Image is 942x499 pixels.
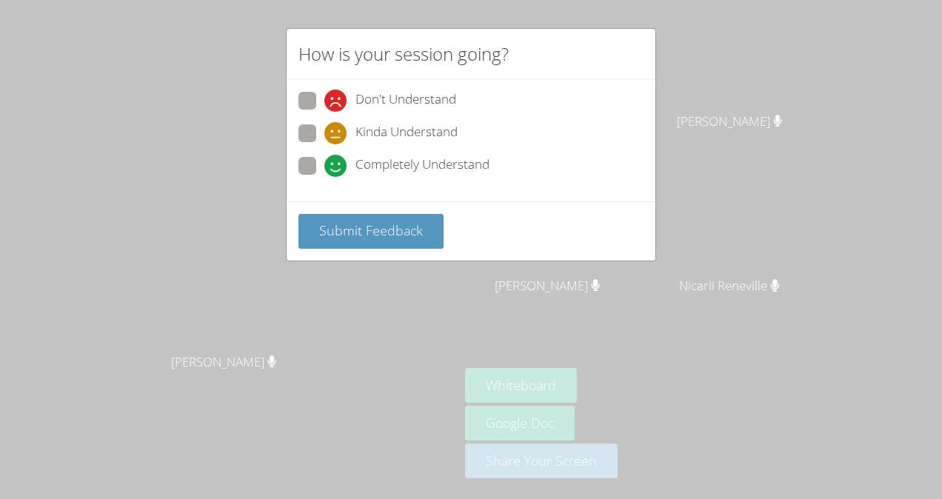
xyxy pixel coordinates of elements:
[298,41,509,67] h2: How is your session going?
[355,155,490,177] span: Completely Understand
[355,122,458,144] span: Kinda Understand
[319,221,423,239] span: Submit Feedback
[298,214,444,249] button: Submit Feedback
[355,90,456,112] span: Don't Understand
